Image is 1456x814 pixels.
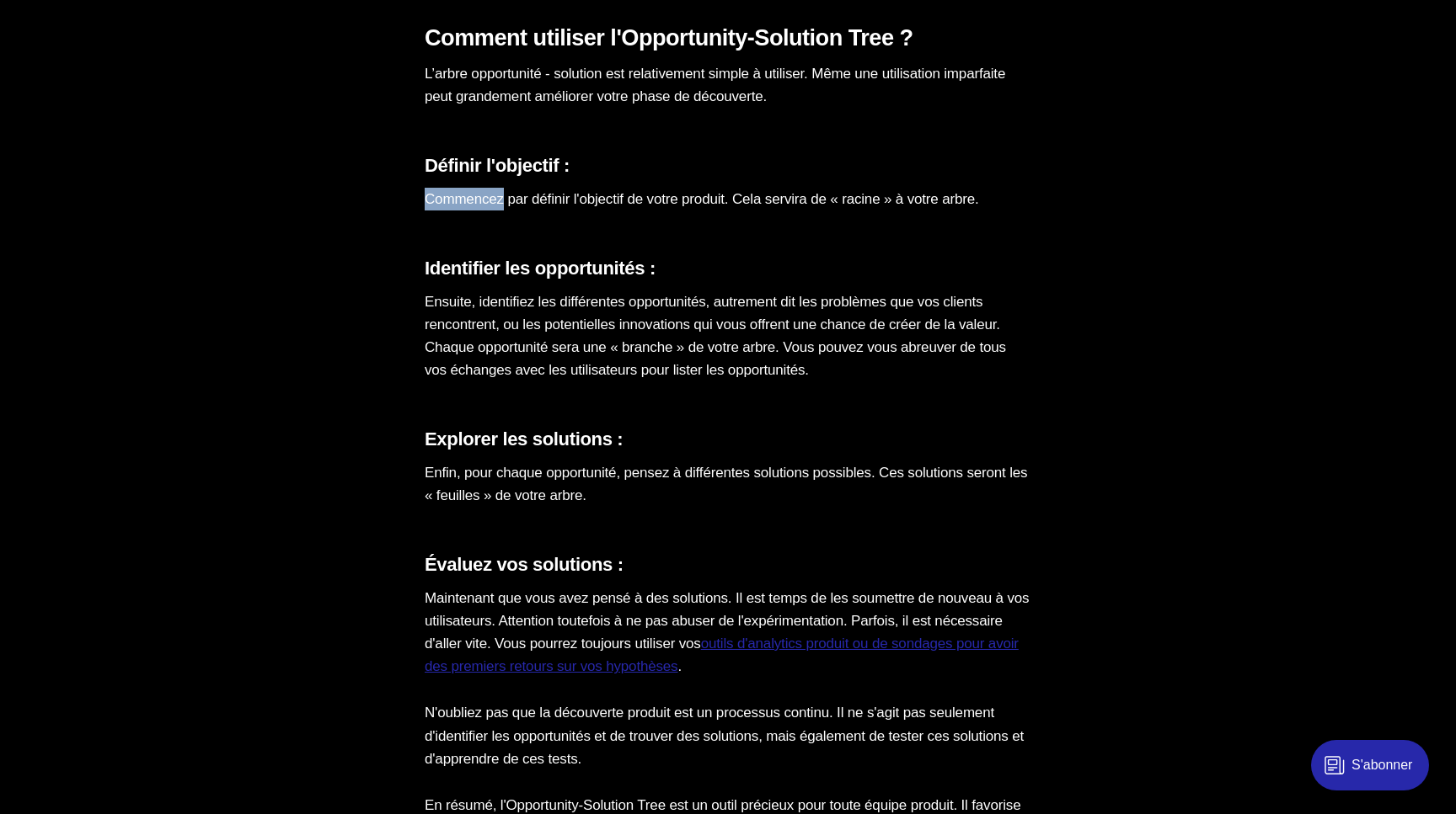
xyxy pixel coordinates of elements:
p: Maintenant que vous avez pensé à des solutions. Il est temps de les soumettre de nouveau à vos ut... [425,587,1031,678]
h2: Comment utiliser l'Opportunity-Solution Tree ? [425,24,1031,52]
span: Déjà abonné(e) ? [204,237,313,256]
button: S'inscrire maintenant [219,190,388,226]
p: L’arbre opportunité - solution est relativement simple à utiliser. Même une utilisation imparfait... [425,62,1031,108]
div: 0 commentaires [494,8,607,29]
p: Abonnez-vous gratuitement à pour commencer à commenter. [27,125,580,167]
h3: Évaluez vos solutions : [425,554,1031,577]
button: Se connecter [316,237,403,255]
h3: Explorer les solutions : [425,428,1031,451]
span: [PERSON_NAME] [276,126,405,142]
a: outils d'analytics produit ou de sondages pour avoir des premiers retours sur vos hypothèses [425,636,1019,674]
p: Ensuite, identifiez les différentes opportunités, autrement dit les problèmes que vos clients ren... [425,290,1031,382]
p: Commencez par définir l'objectif de votre produit. Cela servira de « racine » à votre arbre. [425,188,1031,210]
iframe: portal-trigger [1297,732,1456,814]
p: Enfin, pour chaque opportunité, pensez à différentes solutions possibles. Ces solutions seront le... [425,461,1031,507]
h1: Commencer la conversation [149,88,457,118]
h3: Identifier les opportunités : [425,258,1031,280]
p: N'oubliez pas que la découverte produit est un processus continu. Il ne s'agit pas seulement d'id... [425,701,1031,770]
h3: Définir l'objectif : [425,155,1031,178]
